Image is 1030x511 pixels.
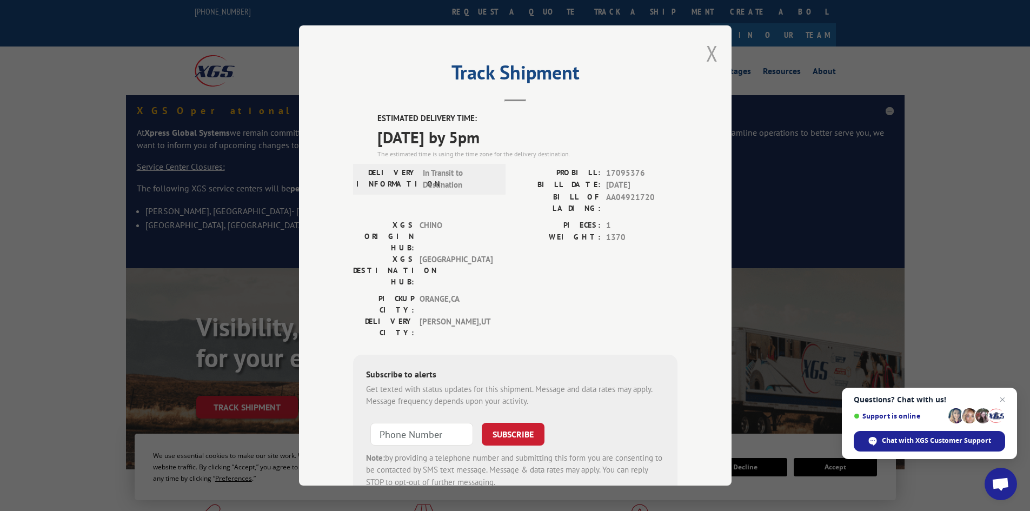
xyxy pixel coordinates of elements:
label: DELIVERY INFORMATION: [356,167,417,191]
div: by providing a telephone number and submitting this form you are consenting to be contacted by SM... [366,452,664,489]
label: DELIVERY CITY: [353,316,414,339]
span: In Transit to Destination [423,167,496,191]
label: BILL OF LADING: [515,191,601,214]
span: 1370 [606,231,677,244]
span: Chat with XGS Customer Support [854,431,1005,452]
label: WEIGHT: [515,231,601,244]
span: Support is online [854,412,945,420]
label: PIECES: [515,220,601,232]
div: Get texted with status updates for this shipment. Message and data rates may apply. Message frequ... [366,383,664,408]
label: ESTIMATED DELIVERY TIME: [377,112,677,125]
span: Chat with XGS Customer Support [882,436,991,446]
span: [PERSON_NAME] , UT [420,316,493,339]
label: XGS ORIGIN HUB: [353,220,414,254]
div: The estimated time is using the time zone for the delivery destination. [377,149,677,159]
span: [GEOGRAPHIC_DATA] [420,254,493,288]
span: CHINO [420,220,493,254]
label: XGS DESTINATION HUB: [353,254,414,288]
button: Close modal [706,39,718,68]
h2: Track Shipment [353,65,677,85]
span: AA04921720 [606,191,677,214]
span: Questions? Chat with us! [854,395,1005,404]
div: Subscribe to alerts [366,368,664,383]
a: Open chat [985,468,1017,500]
span: [DATE] [606,179,677,191]
span: 1 [606,220,677,232]
strong: Note: [366,453,385,463]
label: PICKUP CITY: [353,293,414,316]
label: BILL DATE: [515,179,601,191]
input: Phone Number [370,423,473,446]
label: PROBILL: [515,167,601,180]
button: SUBSCRIBE [482,423,544,446]
span: [DATE] by 5pm [377,125,677,149]
span: 17095376 [606,167,677,180]
span: ORANGE , CA [420,293,493,316]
